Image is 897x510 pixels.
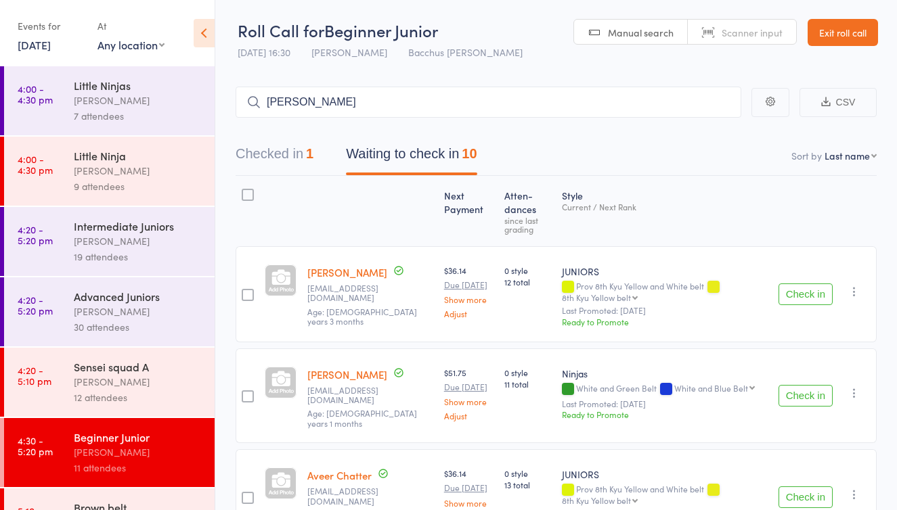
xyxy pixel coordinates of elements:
[236,139,313,175] button: Checked in1
[307,265,387,279] a: [PERSON_NAME]
[238,19,324,41] span: Roll Call for
[74,179,203,194] div: 9 attendees
[74,460,203,476] div: 11 attendees
[444,280,494,289] small: Due [DATE]
[779,486,833,508] button: Check in
[97,37,165,52] div: Any location
[74,444,203,460] div: [PERSON_NAME]
[562,367,768,380] div: Ninjas
[4,66,215,135] a: 4:00 -4:30 pmLittle Ninjas[PERSON_NAME]7 attendees
[562,484,768,505] div: Prov 8th Kyu Yellow and White belt
[74,233,203,249] div: [PERSON_NAME]
[18,365,51,386] time: 4:20 - 5:10 pm
[444,499,494,507] a: Show more
[504,264,551,276] span: 0 style
[307,367,387,381] a: [PERSON_NAME]
[674,384,748,392] div: White and Blue Belt
[800,88,877,117] button: CSV
[562,384,768,395] div: White and Green Belt
[504,467,551,479] span: 0 style
[779,283,833,305] button: Check in
[444,397,494,406] a: Show more
[504,276,551,287] span: 12 total
[18,294,53,316] time: 4:20 - 5:20 pm
[74,359,203,374] div: Sensei squad A
[18,37,51,52] a: [DATE]
[18,15,84,37] div: Events for
[306,146,313,161] div: 1
[18,154,53,175] time: 4:00 - 4:30 pm
[307,386,433,405] small: michaelbongiorno1@hotmail.com
[504,216,551,233] div: since last grading
[74,163,203,179] div: [PERSON_NAME]
[444,264,494,318] div: $36.14
[74,430,203,444] div: Beginner Junior
[238,45,290,59] span: [DATE] 16:30
[74,319,203,335] div: 30 attendees
[562,264,768,278] div: JUNIORS
[504,378,551,390] span: 11 total
[307,283,433,303] small: michaelbongiorno1@hotmail.com
[324,19,438,41] span: Beginner Junior
[562,467,768,481] div: JUNIORS
[4,207,215,276] a: 4:20 -5:20 pmIntermediate Juniors[PERSON_NAME]19 attendees
[307,468,372,482] a: Aveer Chatter
[504,367,551,378] span: 0 style
[608,26,674,39] span: Manual search
[74,218,203,233] div: Intermediate Juniors
[18,224,53,246] time: 4:20 - 5:20 pm
[444,367,494,420] div: $51.75
[74,108,203,124] div: 7 attendees
[499,182,556,240] div: Atten­dances
[825,149,870,162] div: Last name
[808,19,878,46] a: Exit roll call
[408,45,523,59] span: Bacchus [PERSON_NAME]
[74,304,203,319] div: [PERSON_NAME]
[311,45,387,59] span: [PERSON_NAME]
[346,139,477,175] button: Waiting to check in10
[562,316,768,327] div: Ready to Promote
[307,306,417,327] span: Age: [DEMOGRAPHIC_DATA] years 3 months
[504,479,551,490] span: 13 total
[562,409,768,420] div: Ready to Promote
[4,277,215,346] a: 4:20 -5:20 pmAdvanced Juniors[PERSON_NAME]30 attendees
[779,385,833,407] button: Check in
[462,146,477,161] div: 10
[562,281,768,302] div: Prov 8th Kyu Yellow and White belt
[74,93,203,108] div: [PERSON_NAME]
[562,293,631,302] div: 8th Kyu Yellow belt
[444,382,494,392] small: Due [DATE]
[74,390,203,405] div: 12 attendees
[74,289,203,304] div: Advanced Juniors
[74,249,203,264] div: 19 attendees
[444,483,494,492] small: Due [DATE]
[556,182,773,240] div: Style
[18,83,53,105] time: 4:00 - 4:30 pm
[4,137,215,206] a: 4:00 -4:30 pmLittle Ninja[PERSON_NAME]9 attendees
[236,87,741,118] input: Search by name
[18,435,53,457] time: 4:30 - 5:20 pm
[4,348,215,417] a: 4:20 -5:10 pmSensei squad A[PERSON_NAME]12 attendees
[444,309,494,318] a: Adjust
[722,26,783,39] span: Scanner input
[791,149,822,162] label: Sort by
[74,148,203,163] div: Little Ninja
[74,374,203,390] div: [PERSON_NAME]
[439,182,499,240] div: Next Payment
[444,295,494,304] a: Show more
[307,407,417,428] span: Age: [DEMOGRAPHIC_DATA] years 1 months
[4,418,215,487] a: 4:30 -5:20 pmBeginner Junior[PERSON_NAME]11 attendees
[74,78,203,93] div: Little Ninjas
[307,486,433,506] small: chatteravi@icloud.com.au
[97,15,165,37] div: At
[444,411,494,420] a: Adjust
[562,306,768,315] small: Last Promoted: [DATE]
[562,399,768,409] small: Last Promoted: [DATE]
[562,496,631,505] div: 8th Kyu Yellow belt
[562,202,768,211] div: Current / Next Rank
